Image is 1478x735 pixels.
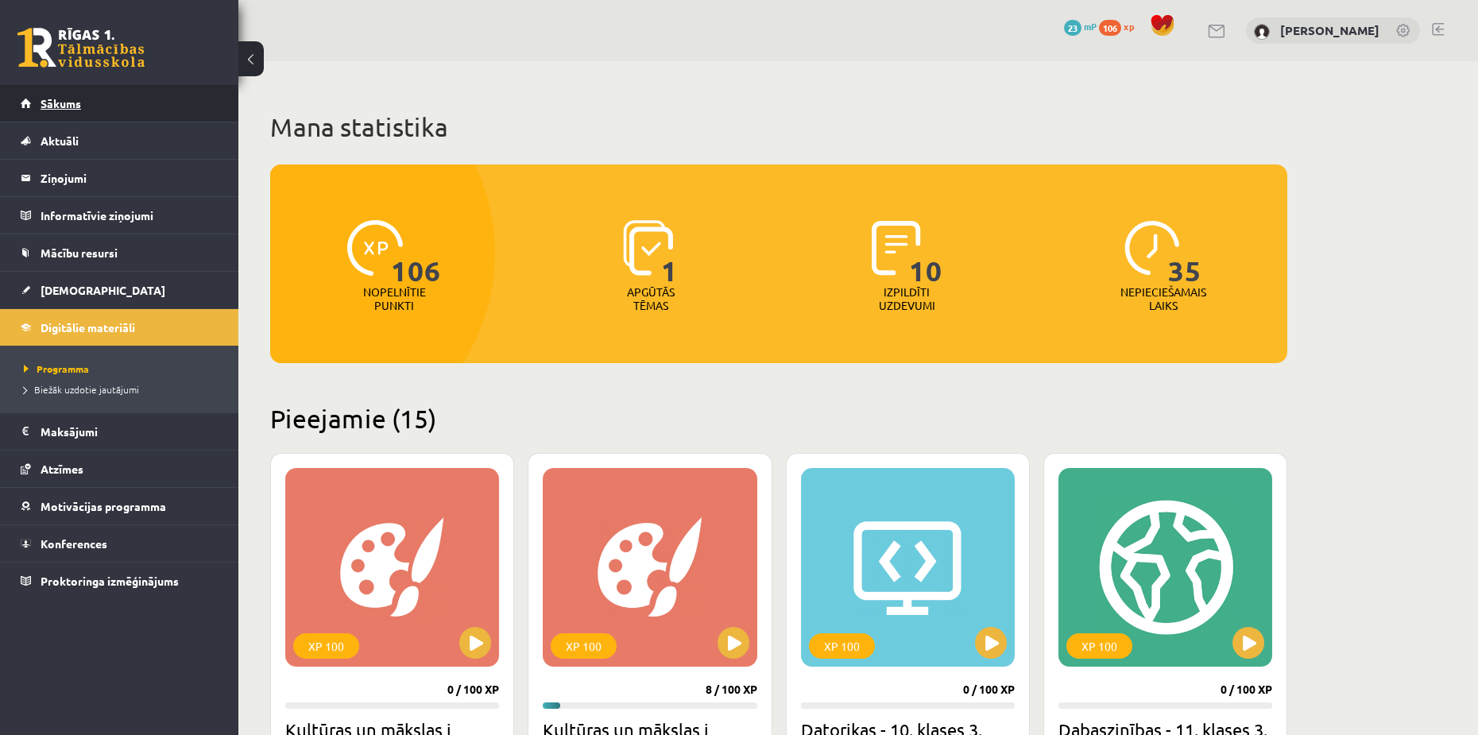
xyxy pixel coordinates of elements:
span: Konferences [41,536,107,551]
h1: Mana statistika [270,111,1287,143]
div: XP 100 [551,633,617,659]
span: Motivācijas programma [41,499,166,513]
a: Proktoringa izmēģinājums [21,563,219,599]
span: Aktuāli [41,133,79,148]
h2: Pieejamie (15) [270,403,1287,434]
a: Maksājumi [21,413,219,450]
a: [PERSON_NAME] [1280,22,1379,38]
img: icon-completed-tasks-ad58ae20a441b2904462921112bc710f1caf180af7a3daa7317a5a94f2d26646.svg [872,220,921,276]
a: Rīgas 1. Tālmācības vidusskola [17,28,145,68]
a: Motivācijas programma [21,488,219,524]
span: 106 [391,220,441,285]
span: Digitālie materiāli [41,320,135,335]
img: icon-xp-0682a9bc20223a9ccc6f5883a126b849a74cddfe5390d2b41b4391c66f2066e7.svg [347,220,403,276]
a: Atzīmes [21,451,219,487]
a: Programma [24,362,222,376]
div: XP 100 [809,633,875,659]
a: Sākums [21,85,219,122]
img: icon-learned-topics-4a711ccc23c960034f471b6e78daf4a3bad4a20eaf4de84257b87e66633f6470.svg [623,220,673,276]
span: Atzīmes [41,462,83,476]
span: xp [1124,20,1134,33]
span: mP [1084,20,1097,33]
a: Biežāk uzdotie jautājumi [24,382,222,397]
div: XP 100 [1066,633,1132,659]
legend: Informatīvie ziņojumi [41,197,219,234]
img: icon-clock-7be60019b62300814b6bd22b8e044499b485619524d84068768e800edab66f18.svg [1124,220,1180,276]
img: Viktorija Pētersone [1254,24,1270,40]
span: 106 [1099,20,1121,36]
span: Programma [24,362,89,375]
span: Biežāk uzdotie jautājumi [24,383,139,396]
span: 35 [1168,220,1201,285]
p: Izpildīti uzdevumi [876,285,938,312]
span: [DEMOGRAPHIC_DATA] [41,283,165,297]
legend: Maksājumi [41,413,219,450]
div: XP 100 [293,633,359,659]
a: 106 xp [1099,20,1142,33]
a: Ziņojumi [21,160,219,196]
a: Digitālie materiāli [21,309,219,346]
a: 23 mP [1064,20,1097,33]
p: Nopelnītie punkti [363,285,426,312]
span: Proktoringa izmēģinājums [41,574,179,588]
a: Informatīvie ziņojumi [21,197,219,234]
span: Mācību resursi [41,246,118,260]
a: Aktuāli [21,122,219,159]
p: Apgūtās tēmas [620,285,682,312]
span: 10 [909,220,942,285]
a: Mācību resursi [21,234,219,271]
p: Nepieciešamais laiks [1120,285,1206,312]
span: Sākums [41,96,81,110]
a: Konferences [21,525,219,562]
span: 23 [1064,20,1081,36]
legend: Ziņojumi [41,160,219,196]
a: [DEMOGRAPHIC_DATA] [21,272,219,308]
span: 1 [661,220,678,285]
